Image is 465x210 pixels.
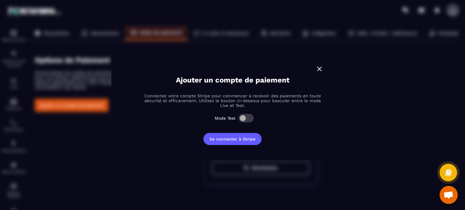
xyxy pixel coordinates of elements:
img: close-w.0bb75850.svg [315,65,323,73]
label: Mode Test [215,116,236,121]
button: Se connecter à Stripe [203,133,262,145]
p: Connectez votre compte Stripe pour commencer à recevoir des paiements en toute sécurité et effica... [142,93,323,108]
div: Ouvrir le chat [440,186,458,204]
p: Ajouter un compte de paiement [176,76,289,84]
